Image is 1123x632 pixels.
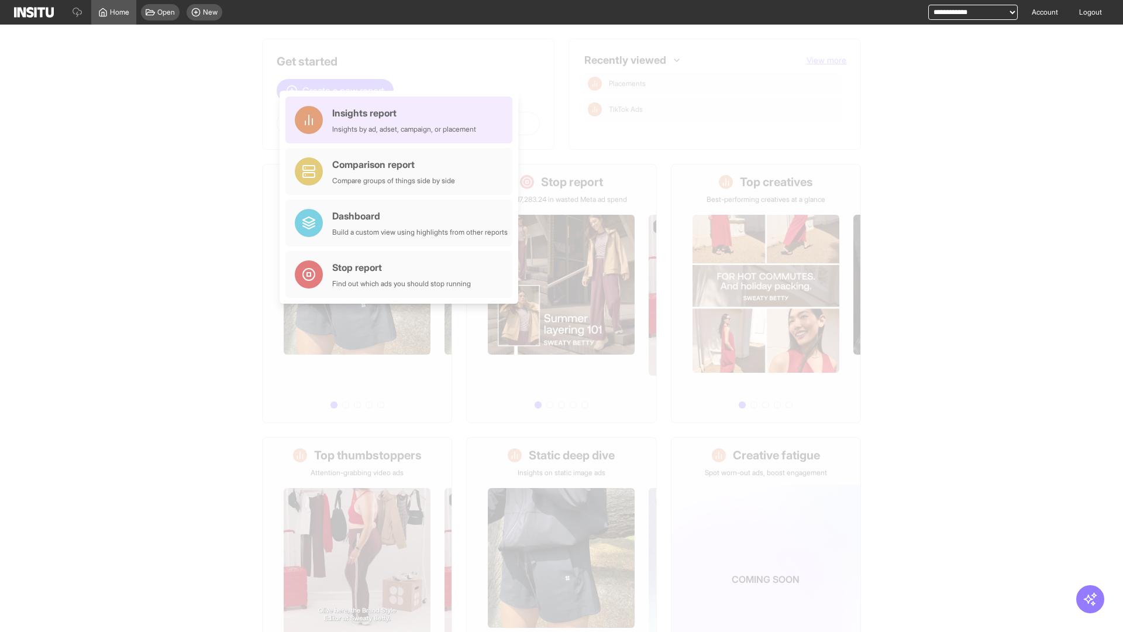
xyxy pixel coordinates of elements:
[332,209,508,223] div: Dashboard
[203,8,218,17] span: New
[157,8,175,17] span: Open
[14,7,54,18] img: Logo
[332,157,455,171] div: Comparison report
[332,106,476,120] div: Insights report
[332,279,471,288] div: Find out which ads you should stop running
[110,8,129,17] span: Home
[332,125,476,134] div: Insights by ad, adset, campaign, or placement
[332,176,455,186] div: Compare groups of things side by side
[332,260,471,274] div: Stop report
[332,228,508,237] div: Build a custom view using highlights from other reports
